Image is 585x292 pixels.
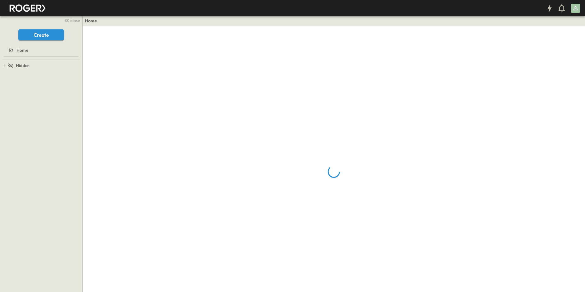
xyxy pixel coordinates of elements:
[17,47,28,53] span: Home
[16,62,30,69] span: Hidden
[18,29,64,40] button: Create
[85,18,97,24] a: Home
[61,16,81,24] button: close
[1,46,80,54] a: Home
[70,17,80,24] span: close
[85,18,101,24] nav: breadcrumbs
